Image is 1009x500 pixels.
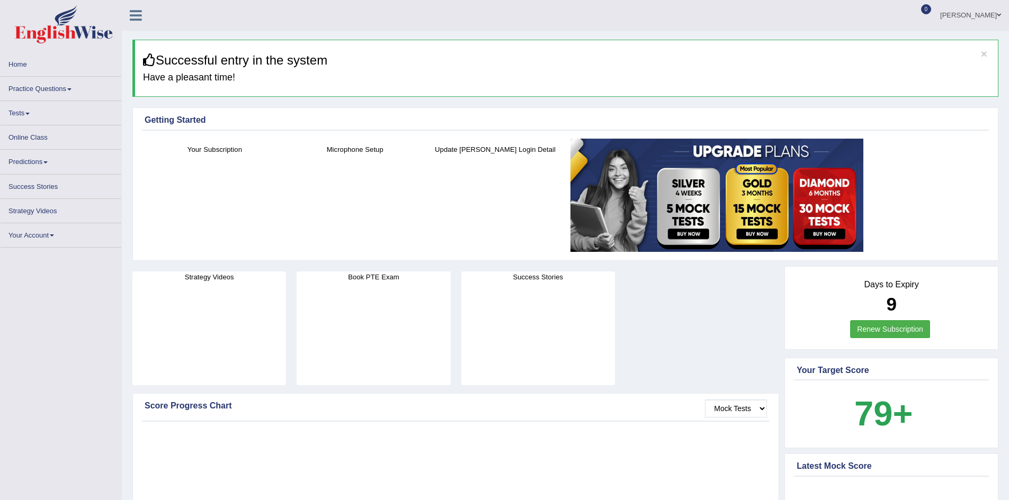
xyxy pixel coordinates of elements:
a: Renew Subscription [850,320,930,338]
div: Score Progress Chart [145,399,767,412]
a: Home [1,52,121,73]
a: Practice Questions [1,77,121,97]
a: Success Stories [1,175,121,195]
h4: Success Stories [461,271,615,283]
img: small5.jpg [570,139,863,252]
button: × [981,48,987,59]
h4: Have a pleasant time! [143,72,990,83]
div: Getting Started [145,114,986,126]
h4: Your Subscription [150,144,280,155]
b: 79+ [854,394,913,433]
a: Online Class [1,125,121,146]
h4: Update [PERSON_NAME] Login Detail [431,144,560,155]
a: Your Account [1,223,121,244]
div: Your Target Score [797,364,986,377]
a: Strategy Videos [1,199,121,220]
h4: Book PTE Exam [297,271,450,283]
h4: Strategy Videos [132,271,286,283]
h4: Days to Expiry [797,280,986,289]
h3: Successful entry in the system [143,53,990,67]
b: 9 [886,294,896,314]
a: Tests [1,101,121,122]
h4: Microphone Setup [290,144,420,155]
a: Predictions [1,150,121,170]
div: Latest Mock Score [797,460,986,472]
span: 0 [921,4,932,14]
